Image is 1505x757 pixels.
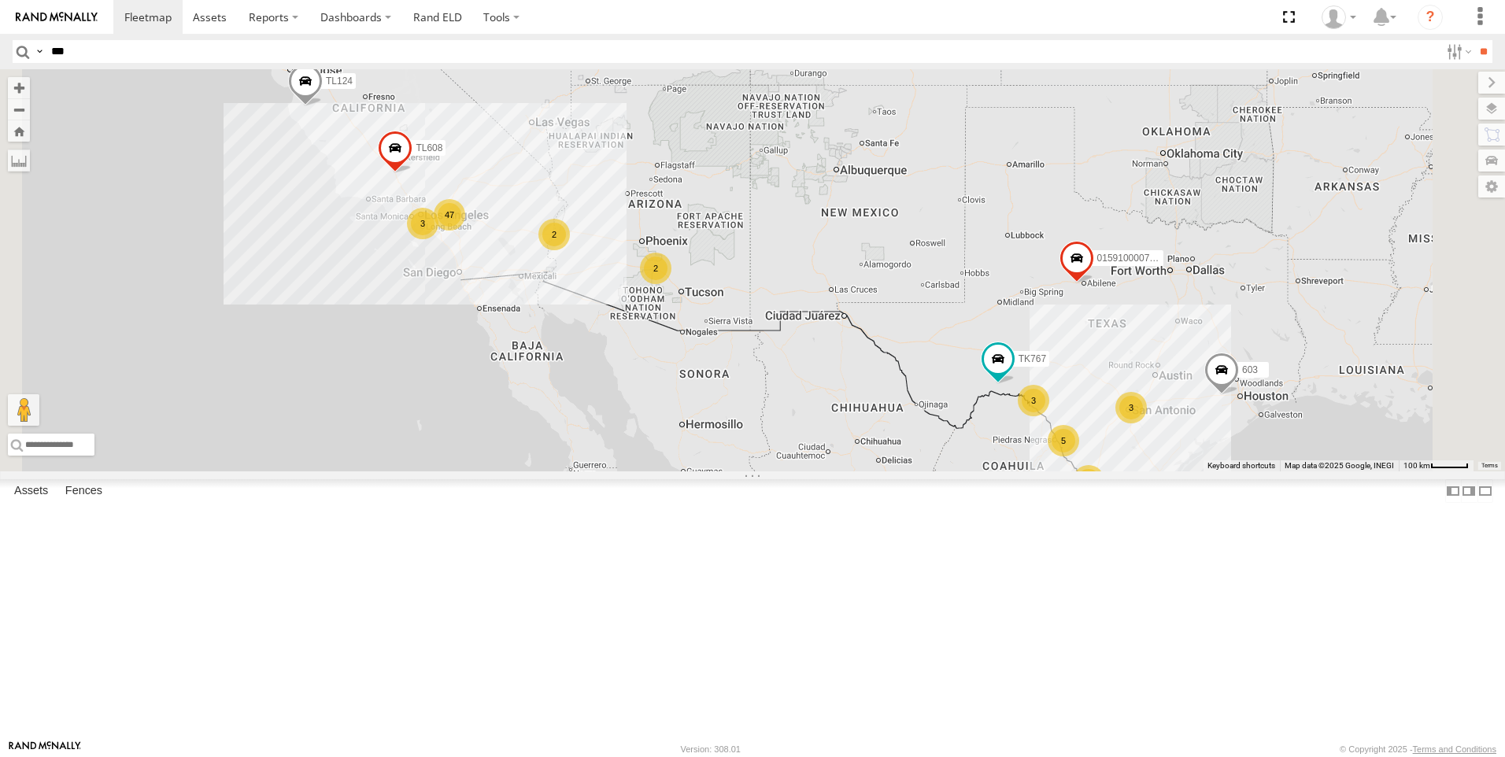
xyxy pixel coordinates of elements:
button: Zoom Home [8,120,30,142]
button: Drag Pegman onto the map to open Street View [8,394,39,426]
label: Search Filter Options [1440,40,1474,63]
span: 100 km [1403,461,1430,470]
div: Norma Casillas [1316,6,1362,29]
div: © Copyright 2025 - [1340,744,1496,754]
a: Visit our Website [9,741,81,757]
label: Measure [8,150,30,172]
label: Dock Summary Table to the Right [1461,479,1477,502]
label: Map Settings [1478,175,1505,198]
i: ? [1418,5,1443,30]
div: 47 [434,199,465,231]
img: rand-logo.svg [16,12,98,23]
div: 3 [407,208,438,239]
label: Assets [6,480,56,502]
label: Fences [57,480,110,502]
button: Zoom out [8,98,30,120]
span: TL608 [416,142,442,153]
div: 3 [1115,392,1147,423]
a: Terms and Conditions [1413,744,1496,754]
label: Hide Summary Table [1477,479,1493,502]
div: Version: 308.01 [681,744,741,754]
div: 5 [1048,425,1079,456]
span: TK767 [1019,353,1046,364]
span: 603 [1242,364,1258,375]
button: Map Scale: 100 km per 45 pixels [1399,460,1474,471]
a: Terms (opens in new tab) [1481,463,1498,469]
span: 015910000779481 [1097,252,1176,263]
label: Dock Summary Table to the Left [1445,479,1461,502]
span: TL124 [326,76,353,87]
div: 2 [538,219,570,250]
div: 2 [640,253,671,284]
button: Zoom in [8,77,30,98]
span: Map data ©2025 Google, INEGI [1285,461,1394,470]
div: 9 [1073,465,1104,497]
label: Search Query [33,40,46,63]
button: Keyboard shortcuts [1207,460,1275,471]
div: 3 [1018,385,1049,416]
